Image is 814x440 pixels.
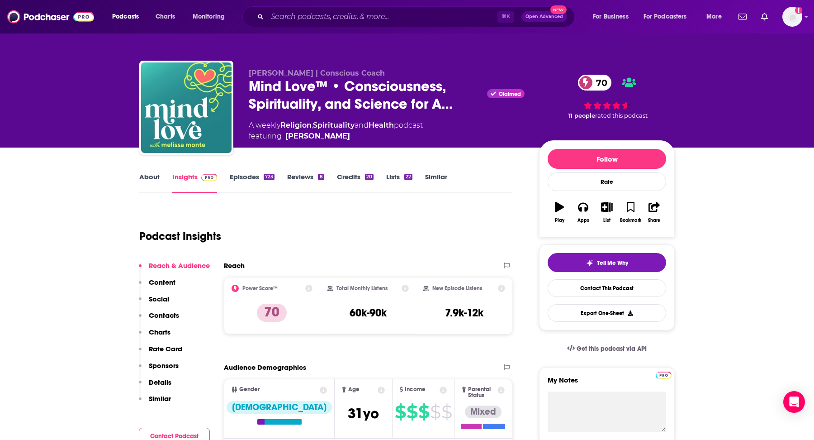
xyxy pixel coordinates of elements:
[150,10,180,24] a: Charts
[264,174,274,180] div: 723
[141,62,232,153] img: Mind Love™ • Consciousness, Spirituality, and Science for Awakening
[593,10,629,23] span: For Business
[139,261,210,278] button: Reach & Audience
[369,121,394,129] a: Health
[595,196,619,229] button: List
[560,338,654,360] a: Get this podcast via API
[571,196,595,229] button: Apps
[112,10,139,23] span: Podcasts
[280,121,312,129] a: Religion
[193,10,225,23] span: Monitoring
[539,69,675,125] div: 70 11 peoplerated this podcast
[619,196,642,229] button: Bookmark
[656,370,672,379] a: Pro website
[548,172,666,191] div: Rate
[239,387,260,392] span: Gender
[336,285,388,292] h2: Total Monthly Listens
[149,295,169,303] p: Social
[350,306,387,320] h3: 60k-90k
[468,387,496,398] span: Parental Status
[700,10,733,24] button: open menu
[595,112,648,119] span: rated this podcast
[407,405,417,419] span: $
[757,9,771,24] a: Show notifications dropdown
[497,11,514,23] span: ⌘ K
[706,10,722,23] span: More
[548,376,666,392] label: My Notes
[404,174,412,180] div: 22
[230,172,274,193] a: Episodes723
[638,10,700,24] button: open menu
[568,112,595,119] span: 11 people
[249,131,423,142] span: featuring
[386,172,412,193] a: Lists22
[783,391,805,413] div: Open Intercom Messenger
[425,172,447,193] a: Similar
[186,10,237,24] button: open menu
[735,9,750,24] a: Show notifications dropdown
[795,7,802,14] svg: Add a profile image
[242,285,278,292] h2: Power Score™
[348,405,379,422] span: 31 yo
[521,11,567,22] button: Open AdvancedNew
[337,172,374,193] a: Credits20
[782,7,802,27] button: Show profile menu
[139,394,171,411] button: Similar
[432,285,482,292] h2: New Episode Listens
[149,278,175,287] p: Content
[548,149,666,169] button: Follow
[224,363,306,372] h2: Audience Demographics
[550,5,567,14] span: New
[149,328,170,336] p: Charts
[106,10,151,24] button: open menu
[149,394,171,403] p: Similar
[201,174,217,181] img: Podchaser Pro
[313,121,355,129] a: Spirituality
[149,378,171,387] p: Details
[139,344,182,361] button: Rate Card
[548,304,666,322] button: Export One-Sheet
[257,304,287,322] p: 70
[548,196,571,229] button: Play
[251,6,583,27] div: Search podcasts, credits, & more...
[139,311,179,328] button: Contacts
[597,259,628,267] span: Tell Me Why
[139,378,171,395] button: Details
[782,7,802,27] span: Logged in as TeemsPR
[249,120,423,142] div: A weekly podcast
[441,405,452,419] span: $
[156,10,175,23] span: Charts
[7,8,94,25] img: Podchaser - Follow, Share and Rate Podcasts
[172,172,217,193] a: InsightsPodchaser Pro
[548,253,666,272] button: tell me why sparkleTell Me Why
[555,218,564,223] div: Play
[525,14,563,19] span: Open Advanced
[139,278,175,295] button: Content
[586,259,593,267] img: tell me why sparkle
[318,174,324,180] div: 8
[355,121,369,129] span: and
[587,75,612,91] span: 70
[139,361,179,378] button: Sponsors
[149,311,179,320] p: Contacts
[139,328,170,344] button: Charts
[395,405,406,419] span: $
[149,361,179,370] p: Sponsors
[578,75,612,91] a: 70
[643,196,666,229] button: Share
[224,261,245,270] h2: Reach
[287,172,324,193] a: Reviews8
[620,218,641,223] div: Bookmark
[430,405,440,419] span: $
[445,306,483,320] h3: 7.9k-12k
[285,131,350,142] a: Melissa Monte
[312,121,313,129] span: ,
[577,345,647,353] span: Get this podcast via API
[548,279,666,297] a: Contact This Podcast
[587,10,640,24] button: open menu
[139,172,160,193] a: About
[149,261,210,270] p: Reach & Audience
[139,230,221,243] h1: Podcast Insights
[499,92,521,96] span: Claimed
